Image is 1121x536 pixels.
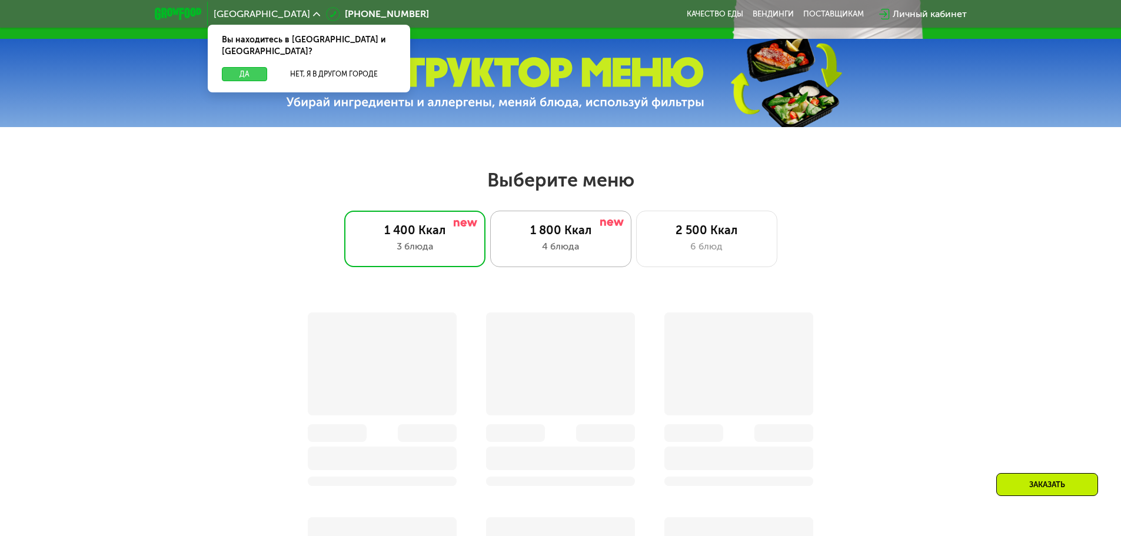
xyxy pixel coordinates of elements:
[272,67,396,81] button: Нет, я в другом городе
[803,9,864,19] div: поставщикам
[222,67,267,81] button: Да
[503,239,619,254] div: 4 блюда
[648,239,765,254] div: 6 блюд
[753,9,794,19] a: Вендинги
[893,7,967,21] div: Личный кабинет
[648,223,765,237] div: 2 500 Ккал
[214,9,310,19] span: [GEOGRAPHIC_DATA]
[208,25,410,67] div: Вы находитесь в [GEOGRAPHIC_DATA] и [GEOGRAPHIC_DATA]?
[687,9,743,19] a: Качество еды
[38,168,1083,192] h2: Выберите меню
[357,239,473,254] div: 3 блюда
[357,223,473,237] div: 1 400 Ккал
[996,473,1098,496] div: Заказать
[503,223,619,237] div: 1 800 Ккал
[326,7,429,21] a: [PHONE_NUMBER]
